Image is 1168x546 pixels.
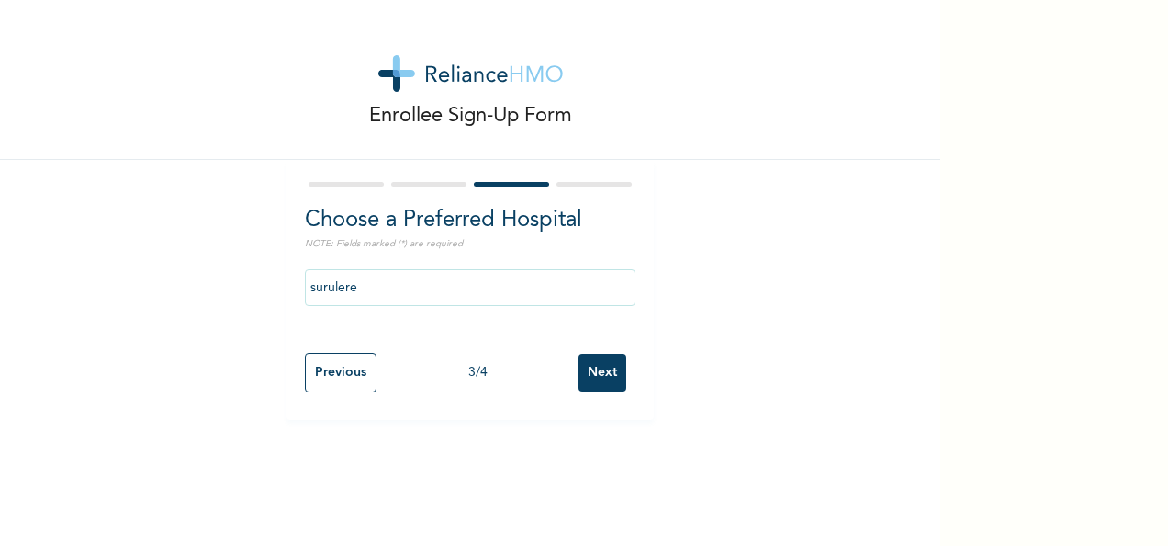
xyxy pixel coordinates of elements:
[378,55,563,92] img: logo
[305,269,635,306] input: Search by name, address or governorate
[305,237,635,251] p: NOTE: Fields marked (*) are required
[369,101,572,131] p: Enrollee Sign-Up Form
[305,204,635,237] h2: Choose a Preferred Hospital
[376,363,578,382] div: 3 / 4
[305,353,376,392] input: Previous
[578,354,626,392] input: Next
